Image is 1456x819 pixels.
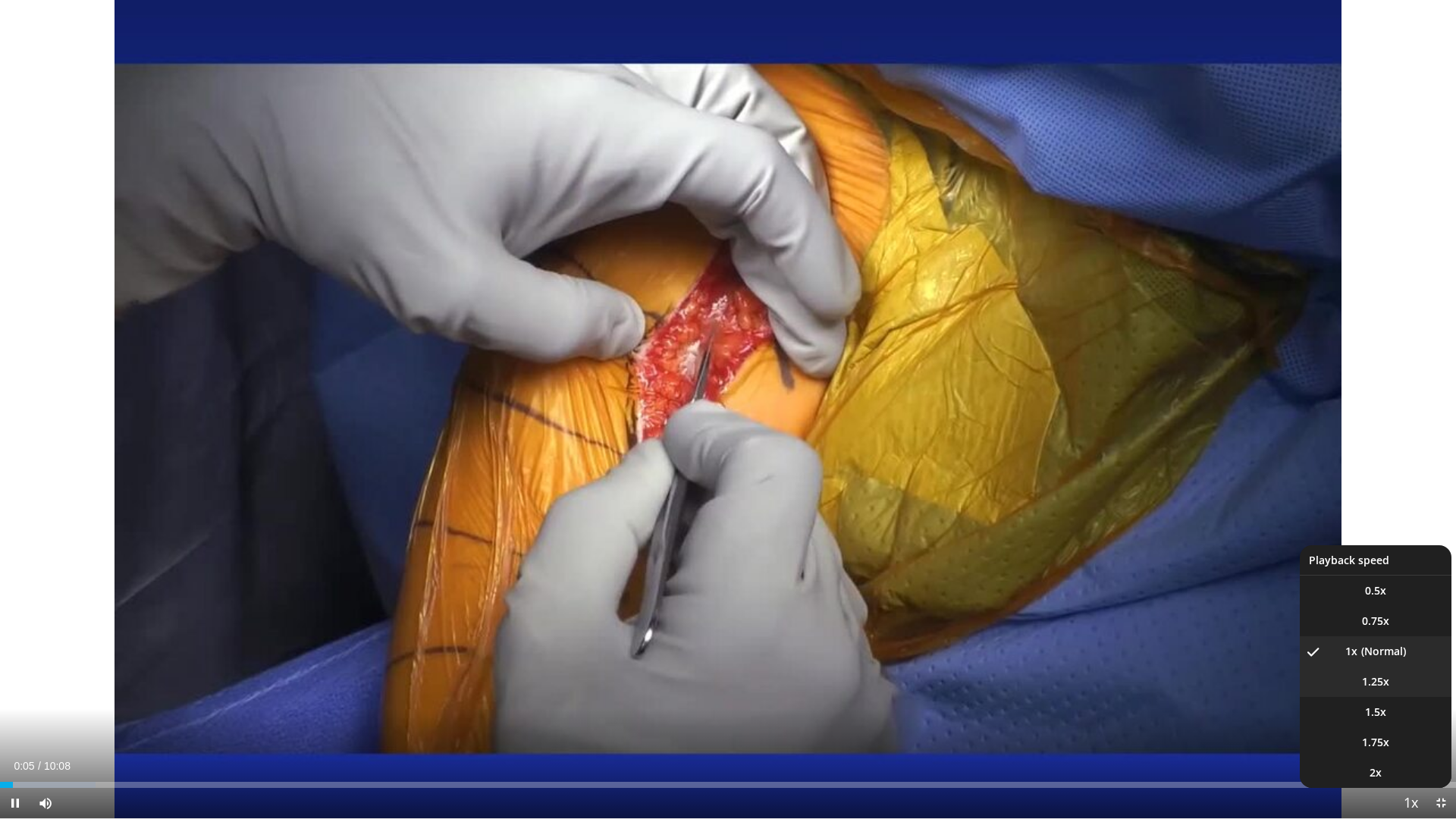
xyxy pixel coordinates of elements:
[1345,644,1357,659] span: 1x
[1365,583,1386,598] span: 0.5x
[44,760,71,772] span: 10:08
[1362,613,1389,629] span: 0.75x
[1370,765,1382,780] span: 2x
[30,788,61,818] button: Mute
[1365,704,1386,720] span: 1.5x
[38,760,41,772] span: /
[1362,674,1389,689] span: 1.25x
[1426,788,1456,818] button: Exit Fullscreen
[14,760,34,772] span: 0:05
[1362,735,1389,750] span: 1.75x
[1395,788,1426,818] button: Playback Rate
